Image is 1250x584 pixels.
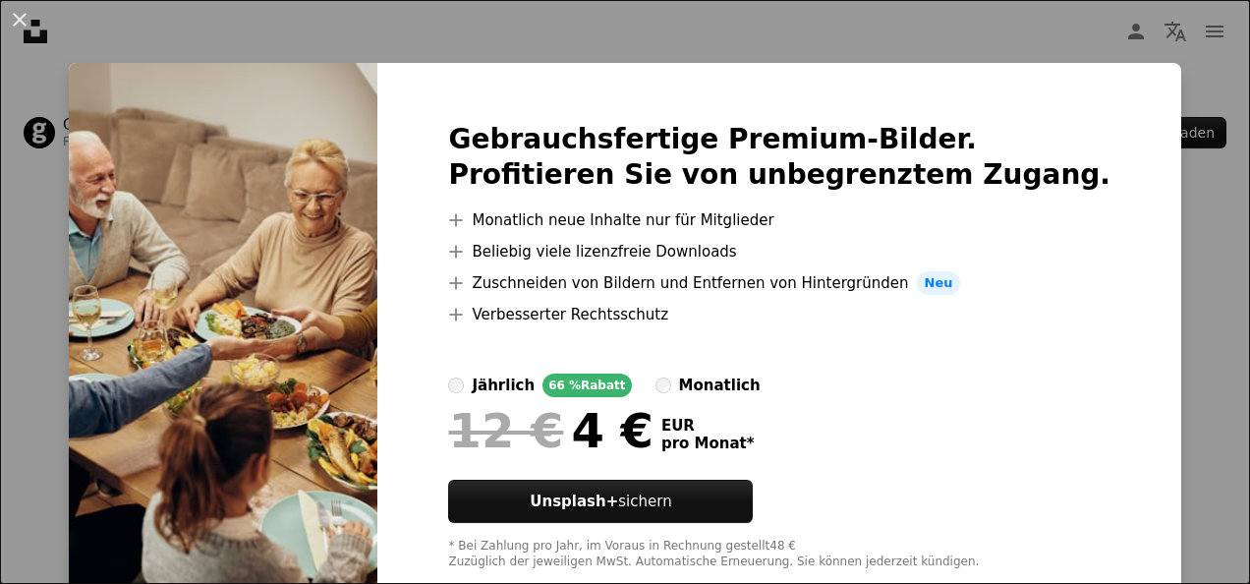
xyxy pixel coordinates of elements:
[448,240,1110,263] li: Beliebig viele lizenzfreie Downloads
[448,539,1110,570] div: * Bei Zahlung pro Jahr, im Voraus in Rechnung gestellt 48 € Zuzüglich der jeweiligen MwSt. Automa...
[448,480,753,523] button: Unsplash+sichern
[448,405,653,456] div: 4 €
[661,435,755,452] span: pro Monat *
[448,208,1110,232] li: Monatlich neue Inhalte nur für Mitglieder
[448,405,563,456] span: 12 €
[917,271,961,295] span: Neu
[542,374,631,397] div: 66 % Rabatt
[448,303,1110,326] li: Verbesserter Rechtsschutz
[655,378,671,393] input: monatlich
[472,374,535,397] div: jährlich
[530,493,618,510] strong: Unsplash+
[448,378,464,393] input: jährlich66 %Rabatt
[448,271,1110,295] li: Zuschneiden von Bildern und Entfernen von Hintergründen
[679,374,761,397] div: monatlich
[661,417,755,435] span: EUR
[448,122,1110,193] h2: Gebrauchsfertige Premium-Bilder. Profitieren Sie von unbegrenztem Zugang.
